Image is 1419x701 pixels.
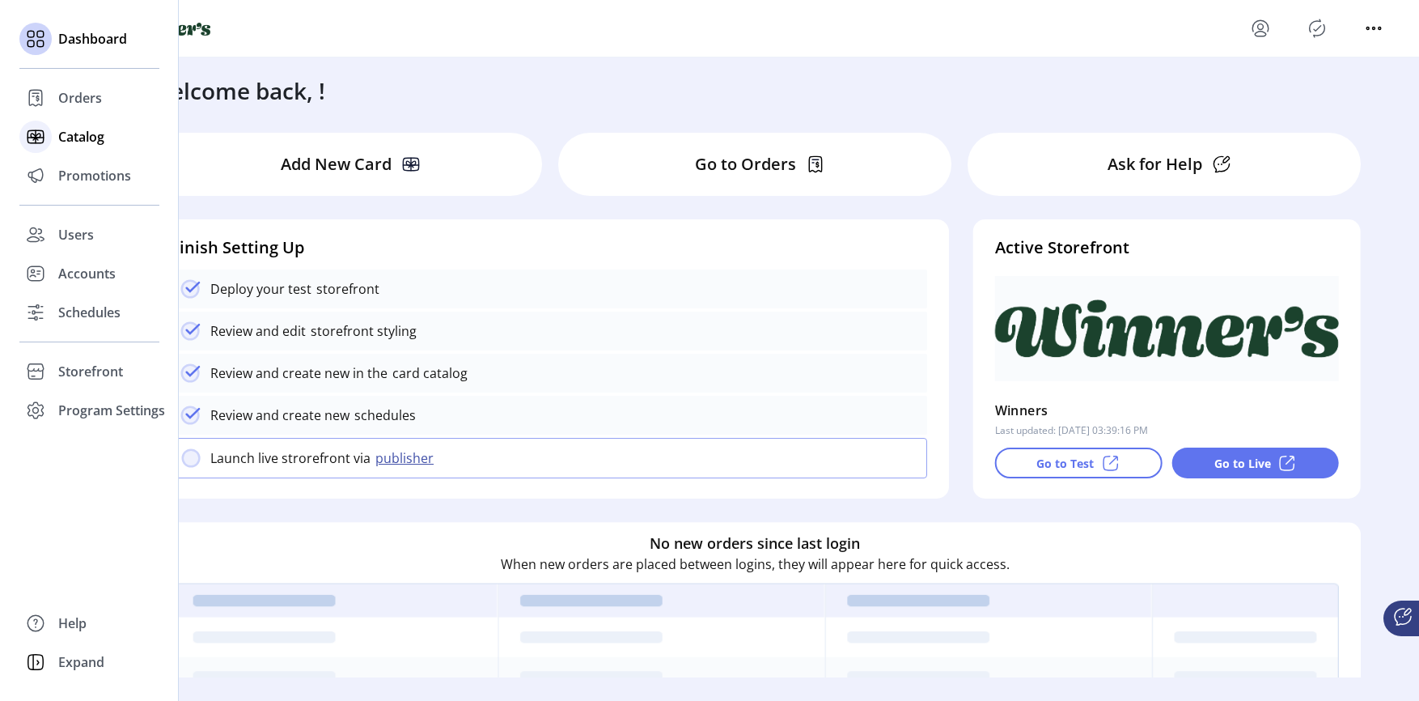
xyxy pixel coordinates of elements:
[995,397,1048,423] p: Winners
[58,303,121,322] span: Schedules
[1036,455,1094,472] p: Go to Test
[281,152,392,176] p: Add New Card
[349,406,416,425] p: schedules
[306,321,417,341] p: storefront styling
[58,614,87,633] span: Help
[58,29,127,49] span: Dashboard
[210,406,349,425] p: Review and create new
[388,363,468,383] p: card catalog
[1361,15,1387,41] button: menu
[58,264,116,283] span: Accounts
[58,88,102,108] span: Orders
[650,533,860,554] h6: No new orders since last login
[58,127,104,147] span: Catalog
[58,166,131,185] span: Promotions
[371,448,443,468] button: publisher
[501,554,1010,574] p: When new orders are placed between logins, they will appear here for quick access.
[1304,15,1330,41] button: Publisher Panel
[58,401,165,420] span: Program Settings
[1108,152,1202,176] p: Ask for Help
[210,363,388,383] p: Review and create new in the
[995,423,1148,438] p: Last updated: [DATE] 03:39:16 PM
[210,448,371,468] p: Launch live strorefront via
[58,362,123,381] span: Storefront
[150,74,325,108] h3: Welcome back, !
[995,236,1339,260] h4: Active Storefront
[58,225,94,244] span: Users
[311,279,379,299] p: storefront
[1214,455,1271,472] p: Go to Live
[1247,15,1273,41] button: menu
[695,152,796,176] p: Go to Orders
[171,236,927,260] h4: Finish Setting Up
[210,279,311,299] p: Deploy your test
[58,652,104,672] span: Expand
[210,321,306,341] p: Review and edit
